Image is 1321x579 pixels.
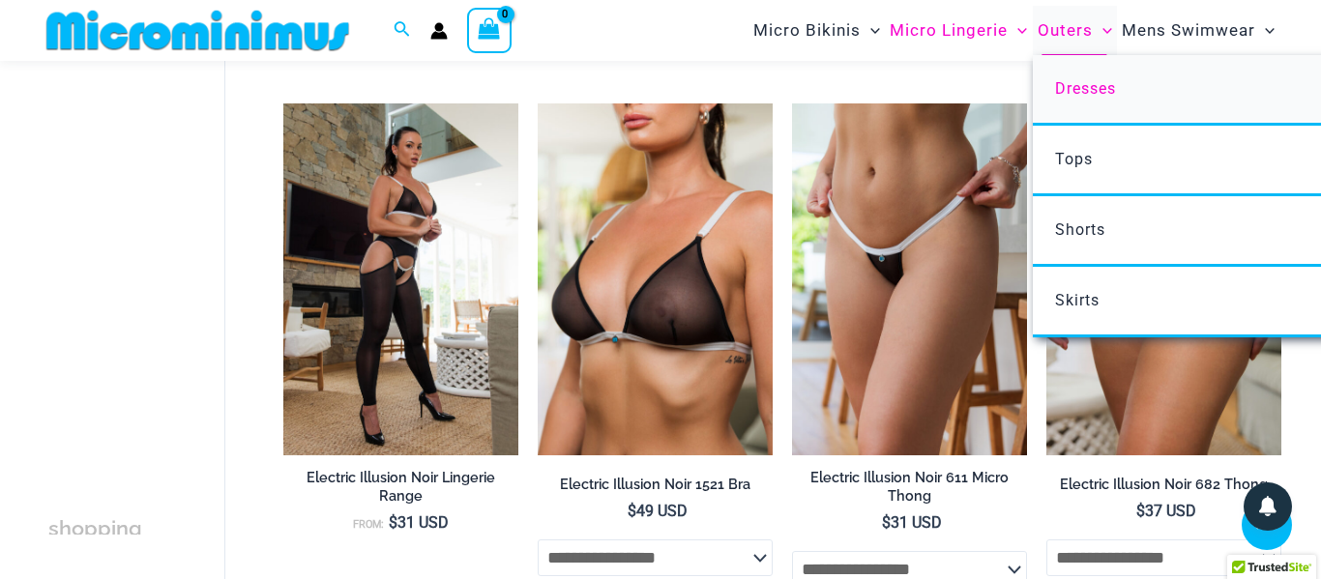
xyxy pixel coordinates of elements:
h2: Electric Illusion Noir 1521 Bra [538,476,773,494]
span: Mens Swimwear [1122,6,1255,55]
span: Dresses [1055,79,1116,98]
span: Shorts [1055,220,1105,239]
span: $ [1136,502,1145,520]
a: Electric Illusion Noir Lingerie Range [283,469,518,512]
h2: Electric Illusion Noir 611 Micro Thong [792,469,1027,505]
a: Electric Illusion Noir 611 Micro Thong [792,469,1027,512]
span: $ [882,513,891,532]
a: Electric Illusion Noir Micro 01Electric Illusion Noir Micro 02Electric Illusion Noir Micro 02 [792,103,1027,456]
iframe: TrustedSite Certified [48,65,222,451]
a: Electric Illusion Noir 1521 Bra 01Electric Illusion Noir 1521 Bra 682 Thong 07Electric Illusion N... [538,103,773,456]
span: Outers [1038,6,1093,55]
a: View Shopping Cart, empty [467,8,512,52]
bdi: 31 USD [389,513,449,532]
span: Tops [1055,150,1093,168]
span: $ [628,502,636,520]
span: $ [389,513,397,532]
span: Menu Toggle [1093,6,1112,55]
a: Search icon link [394,18,411,43]
span: Menu Toggle [1008,6,1027,55]
bdi: 31 USD [882,513,942,532]
a: Mens SwimwearMenu ToggleMenu Toggle [1117,6,1279,55]
span: shopping [48,516,142,540]
span: Menu Toggle [1255,6,1275,55]
a: OutersMenu ToggleMenu Toggle [1033,6,1117,55]
span: Micro Bikinis [753,6,861,55]
img: Electric Illusion Noir Micro 01 [792,103,1027,456]
a: Electric Illusion Noir 1521 Bra [538,476,773,501]
bdi: 49 USD [628,502,688,520]
a: Electric Illusion Noir 682 Thong [1046,476,1281,501]
nav: Site Navigation [746,3,1282,58]
span: Menu Toggle [861,6,880,55]
img: MM SHOP LOGO FLAT [39,9,357,52]
bdi: 37 USD [1136,502,1196,520]
img: Electric Illusion Noir 1521 Bra 01 [538,103,773,456]
h2: Electric Illusion Noir 682 Thong [1046,476,1281,494]
span: Micro Lingerie [890,6,1008,55]
a: Electric Illusion Noir 1521 Bra 611 Micro 552 Tights 07Electric Illusion Noir 1521 Bra 682 Thong ... [283,103,518,456]
span: Skirts [1055,291,1100,309]
h2: Electric Illusion Noir Lingerie Range [283,469,518,505]
a: Micro LingerieMenu ToggleMenu Toggle [885,6,1032,55]
span: From: [353,518,384,531]
a: Micro BikinisMenu ToggleMenu Toggle [749,6,885,55]
img: Electric Illusion Noir 1521 Bra 611 Micro 552 Tights 07 [283,103,518,456]
a: Account icon link [430,22,448,40]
